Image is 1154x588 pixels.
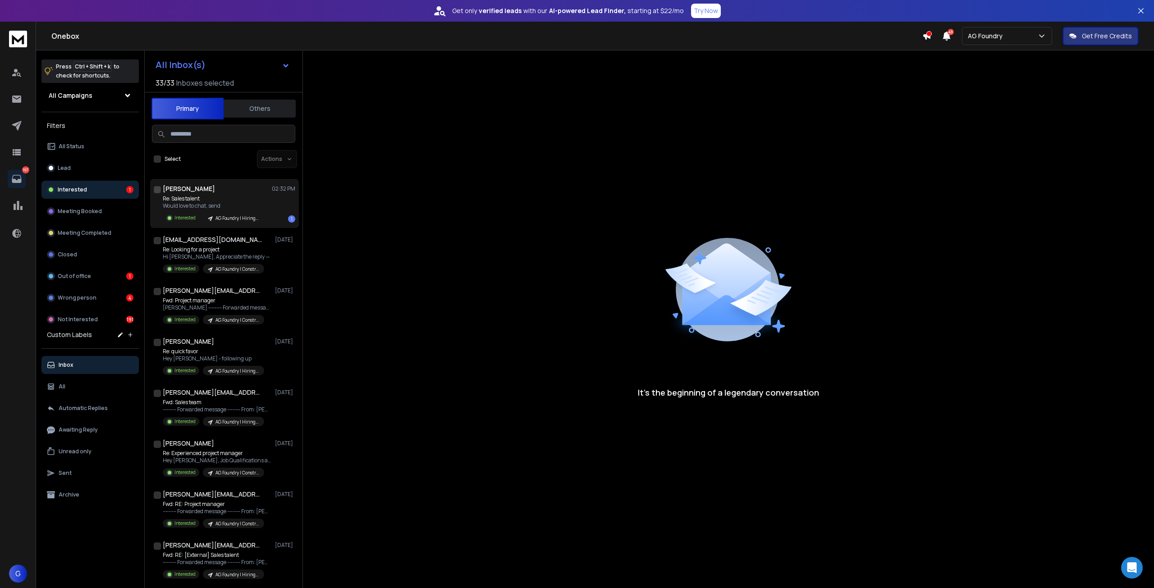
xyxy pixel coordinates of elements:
[163,501,271,508] p: Fwd: RE: Project manager
[8,170,26,188] a: 197
[215,368,259,374] p: AG Foundry | Hiring | Sales | [GEOGRAPHIC_DATA]
[41,246,139,264] button: Closed
[9,565,27,583] button: G
[59,383,65,390] p: All
[59,143,84,150] p: All Status
[452,6,684,15] p: Get only with our starting at $22/mo
[549,6,626,15] strong: AI-powered Lead Finder,
[174,265,196,272] p: Interested
[275,338,295,345] p: [DATE]
[59,448,92,455] p: Unread only
[41,267,139,285] button: Out of office1
[58,316,98,323] p: Not Interested
[215,520,259,527] p: AG Foundry | Construction Project Manager | Construction | [GEOGRAPHIC_DATA]
[163,508,271,515] p: ---------- Forwarded message --------- From: [PERSON_NAME]
[156,77,174,88] span: 33 / 33
[58,229,111,237] p: Meeting Completed
[288,215,295,223] div: 1
[275,542,295,549] p: [DATE]
[41,289,139,307] button: Wrong person4
[174,214,196,221] p: Interested
[163,541,262,550] h1: [PERSON_NAME][EMAIL_ADDRESS][DOMAIN_NAME]
[22,166,29,173] p: 197
[41,356,139,374] button: Inbox
[41,119,139,132] h3: Filters
[215,419,259,425] p: AG Foundry | Hiring | Sales | [GEOGRAPHIC_DATA]
[163,388,262,397] h1: [PERSON_NAME][EMAIL_ADDRESS][DOMAIN_NAME]
[41,224,139,242] button: Meeting Completed
[58,294,96,301] p: Wrong person
[163,297,271,304] p: Fwd: Project manager
[126,316,133,323] div: 191
[41,464,139,482] button: Sent
[47,330,92,339] h3: Custom Labels
[163,552,271,559] p: Fwd: RE: [External] Sales talent
[9,31,27,47] img: logo
[41,181,139,199] button: Interested1
[163,253,270,260] p: Hi [PERSON_NAME], Appreciate the reply —
[163,439,214,448] h1: [PERSON_NAME]
[163,406,271,413] p: ---------- Forwarded message --------- From: [PERSON_NAME]
[163,286,262,295] h1: [PERSON_NAME][EMAIL_ADDRESS][DOMAIN_NAME]
[215,317,259,324] p: AG Foundry | Construction Project Manager | Construction | [GEOGRAPHIC_DATA]
[691,4,721,18] button: Try Now
[51,31,922,41] h1: Onebox
[176,77,234,88] h3: Inboxes selected
[58,251,77,258] p: Closed
[163,202,264,210] p: Would love to chat, send
[163,450,271,457] p: Re: Experienced project manager
[215,469,259,476] p: AG Foundry | Construction Project Manager | Construction | [GEOGRAPHIC_DATA]
[174,520,196,527] p: Interested
[163,348,264,355] p: Re: quick favor
[41,399,139,417] button: Automatic Replies
[174,571,196,578] p: Interested
[126,186,133,193] div: 1
[948,29,954,35] span: 43
[163,195,264,202] p: Re: Sales talent
[272,185,295,192] p: 02:32 PM
[59,469,72,477] p: Sent
[163,304,271,311] p: [PERSON_NAME] ---------- Forwarded message --------- From: [PERSON_NAME]
[41,486,139,504] button: Archive
[215,215,259,222] p: AG Foundry | Hiring | Sales | [GEOGRAPHIC_DATA]
[174,316,196,323] p: Interested
[41,202,139,220] button: Meeting Booked
[148,56,297,74] button: All Inbox(s)
[174,469,196,476] p: Interested
[163,235,262,244] h1: [EMAIL_ADDRESS][DOMAIN_NAME]
[215,266,259,273] p: AG Foundry | Construction Project Manager | Construction | [GEOGRAPHIC_DATA]
[41,421,139,439] button: Awaiting Reply
[41,137,139,155] button: All Status
[275,491,295,498] p: [DATE]
[163,246,270,253] p: Re: Looking for a project
[126,294,133,301] div: 4
[1121,557,1143,579] div: Open Intercom Messenger
[49,91,92,100] h1: All Campaigns
[163,399,271,406] p: Fwd: Sales team
[694,6,718,15] p: Try Now
[126,273,133,280] div: 1
[163,457,271,464] p: Hey [PERSON_NAME], Job Qualifications and
[163,337,214,346] h1: [PERSON_NAME]
[41,87,139,105] button: All Campaigns
[1082,32,1132,41] p: Get Free Credits
[275,389,295,396] p: [DATE]
[59,491,79,498] p: Archive
[479,6,522,15] strong: verified leads
[224,99,296,119] button: Others
[56,62,119,80] p: Press to check for shortcuts.
[163,184,215,193] h1: [PERSON_NAME]
[41,378,139,396] button: All
[638,386,819,399] p: It’s the beginning of a legendary conversation
[215,571,259,578] p: AG Foundry | Hiring | Sales | [GEOGRAPHIC_DATA]
[151,98,224,119] button: Primary
[73,61,112,72] span: Ctrl + Shift + k
[163,559,271,566] p: ---------- Forwarded message --------- From: [PERSON_NAME]
[275,440,295,447] p: [DATE]
[1063,27,1138,45] button: Get Free Credits
[58,208,102,215] p: Meeting Booked
[156,60,206,69] h1: All Inbox(s)
[41,442,139,460] button: Unread only
[59,361,73,369] p: Inbox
